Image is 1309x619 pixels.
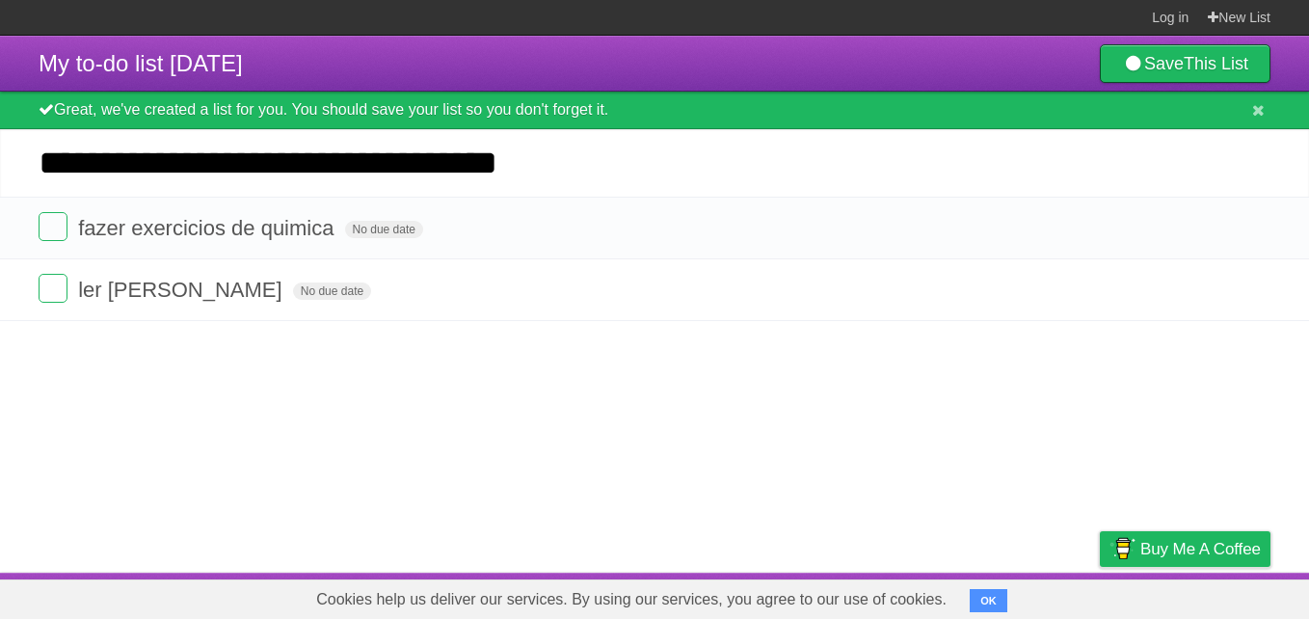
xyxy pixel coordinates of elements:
span: ler [PERSON_NAME] [78,278,287,302]
a: Terms [1009,578,1052,614]
b: This List [1184,54,1248,73]
a: Privacy [1075,578,1125,614]
img: Buy me a coffee [1109,532,1135,565]
span: Buy me a coffee [1140,532,1261,566]
a: About [843,578,884,614]
label: Done [39,212,67,241]
span: Cookies help us deliver our services. By using our services, you agree to our use of cookies. [297,580,966,619]
span: No due date [345,221,423,238]
a: Suggest a feature [1149,578,1270,614]
span: fazer exercicios de quimica [78,216,338,240]
a: Developers [907,578,985,614]
button: OK [970,589,1007,612]
a: Buy me a coffee [1100,531,1270,567]
a: SaveThis List [1100,44,1270,83]
label: Done [39,274,67,303]
span: My to-do list [DATE] [39,50,243,76]
span: No due date [293,283,371,300]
